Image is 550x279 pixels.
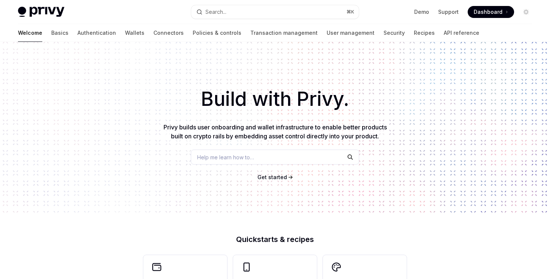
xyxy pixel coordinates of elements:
a: API reference [444,24,479,42]
span: Dashboard [474,8,502,16]
img: light logo [18,7,64,17]
a: Demo [414,8,429,16]
h1: Build with Privy. [12,85,538,114]
span: Help me learn how to… [197,153,254,161]
span: ⌘ K [346,9,354,15]
a: Security [384,24,405,42]
a: Transaction management [250,24,318,42]
button: Toggle dark mode [520,6,532,18]
a: Support [438,8,459,16]
a: User management [327,24,375,42]
button: Search...⌘K [191,5,358,19]
span: Privy builds user onboarding and wallet infrastructure to enable better products built on crypto ... [164,123,387,140]
a: Wallets [125,24,144,42]
a: Basics [51,24,68,42]
a: Welcome [18,24,42,42]
a: Recipes [414,24,435,42]
a: Get started [257,174,287,181]
div: Search... [205,7,226,16]
h2: Quickstarts & recipes [143,236,407,243]
a: Connectors [153,24,184,42]
span: Get started [257,174,287,180]
a: Authentication [77,24,116,42]
a: Dashboard [468,6,514,18]
a: Policies & controls [193,24,241,42]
